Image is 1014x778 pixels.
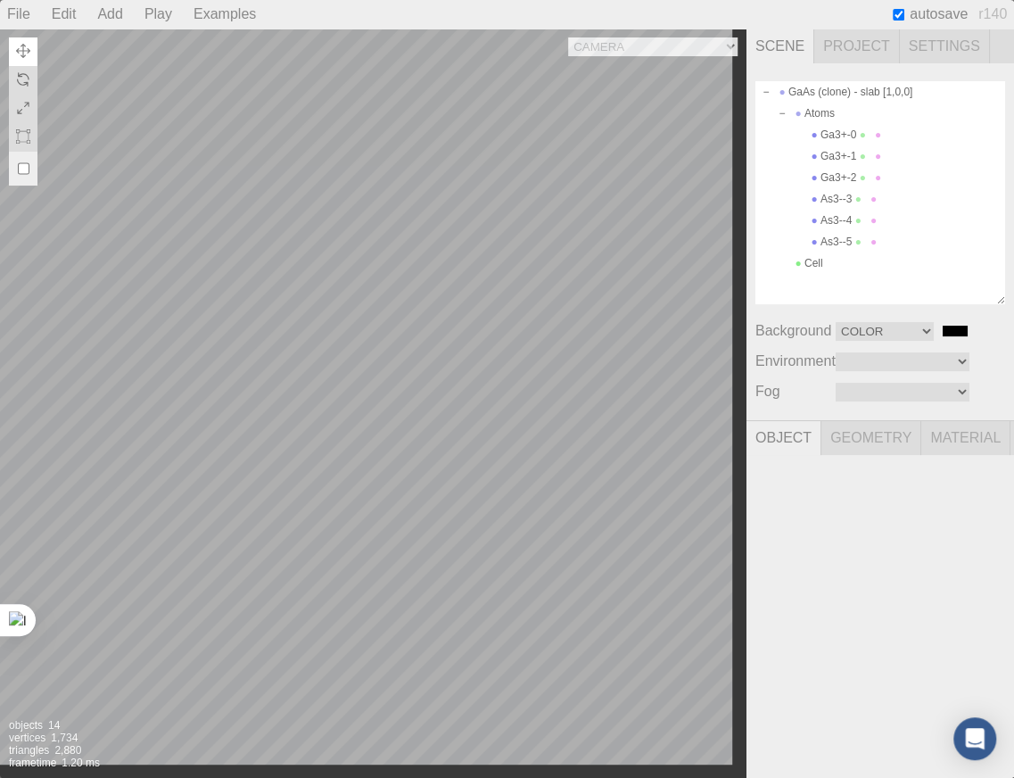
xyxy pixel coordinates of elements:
div: Open Intercom Messenger [953,717,996,760]
span: Environment [755,353,836,369]
div: Ga3+-0 [755,124,1005,145]
span: Project [814,29,900,63]
span: Scene [746,29,814,63]
span: Fog [755,384,836,400]
div: GaAs (clone) - slab [1,0,0] [755,81,1005,103]
img: Scale (R) [16,101,30,115]
div: As3--3 [755,188,1005,210]
span: Settings [900,29,990,63]
span: Material [921,421,1010,455]
span: Support [36,12,100,29]
span: Geometry [821,421,921,455]
input: Local [18,154,29,183]
div: As3--5 [755,231,1005,252]
div: As3--4 [755,210,1005,231]
span: Object [746,421,821,455]
img: Translate (W) [16,44,30,58]
img: Toggle Multiple Selection (M) [16,129,30,144]
span: Background [755,323,836,339]
span: autosave [910,6,968,22]
div: Ga3+-2 [755,167,1005,188]
div: Cell [755,252,1005,274]
div: Ga3+-1 [755,145,1005,167]
div: Atoms [755,103,1005,124]
img: Rotate (E) [16,72,30,87]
